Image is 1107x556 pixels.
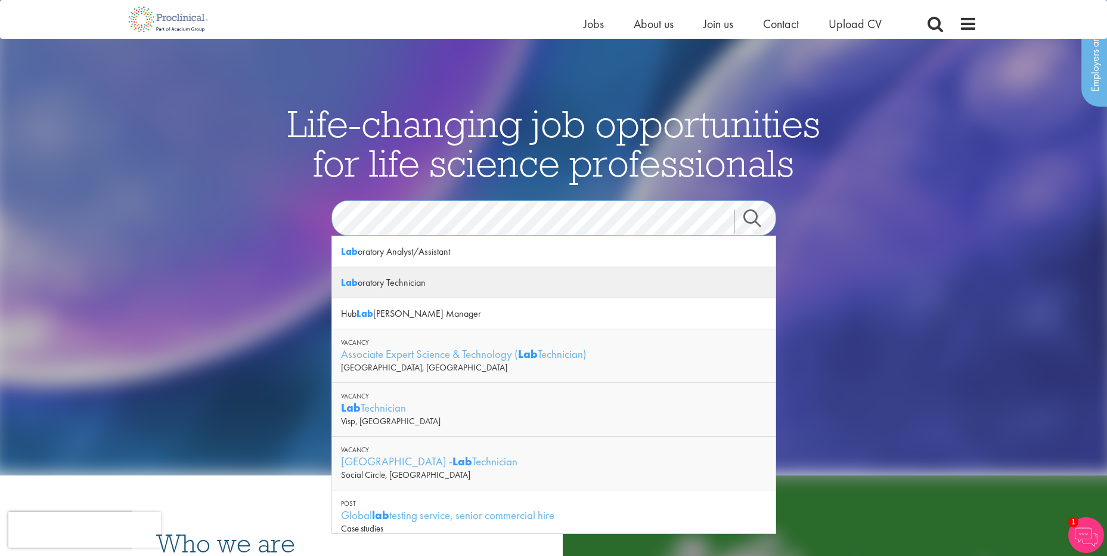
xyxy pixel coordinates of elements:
span: Life-changing job opportunities for life science professionals [287,99,820,186]
div: Visp, [GEOGRAPHIC_DATA] [341,415,767,427]
div: Technician [341,400,767,415]
strong: Lab [341,276,358,289]
div: Vacancy [341,446,767,454]
a: Join us [703,16,733,32]
a: About us [634,16,674,32]
div: Social Circle, [GEOGRAPHIC_DATA] [341,469,767,481]
span: 1 [1068,517,1078,527]
div: Case studies [341,523,767,535]
div: Associate Expert Science & Technology ( Technician) [341,347,767,362]
strong: Lab [356,307,373,320]
div: Global testing service, senior commercial hire [341,508,767,523]
div: [GEOGRAPHIC_DATA], [GEOGRAPHIC_DATA] [341,362,767,373]
strong: lab [372,508,389,523]
div: Post [341,499,767,508]
strong: Lab [518,347,538,362]
div: Vacancy [341,338,767,347]
a: Jobs [584,16,604,32]
a: Job search submit button [734,209,785,233]
div: oratory Technician [332,267,776,298]
a: Upload CV [829,16,882,32]
strong: Lab [452,454,472,469]
div: [GEOGRAPHIC_DATA] - Technician [341,454,767,469]
img: Chatbot [1068,517,1104,553]
div: oratory Analyst/Assistant [332,236,776,267]
div: Vacancy [341,392,767,400]
iframe: reCAPTCHA [8,512,161,548]
strong: Lab [341,245,358,258]
strong: Lab [341,400,361,415]
a: Contact [763,16,799,32]
div: Hub [PERSON_NAME] Manager [332,298,776,329]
